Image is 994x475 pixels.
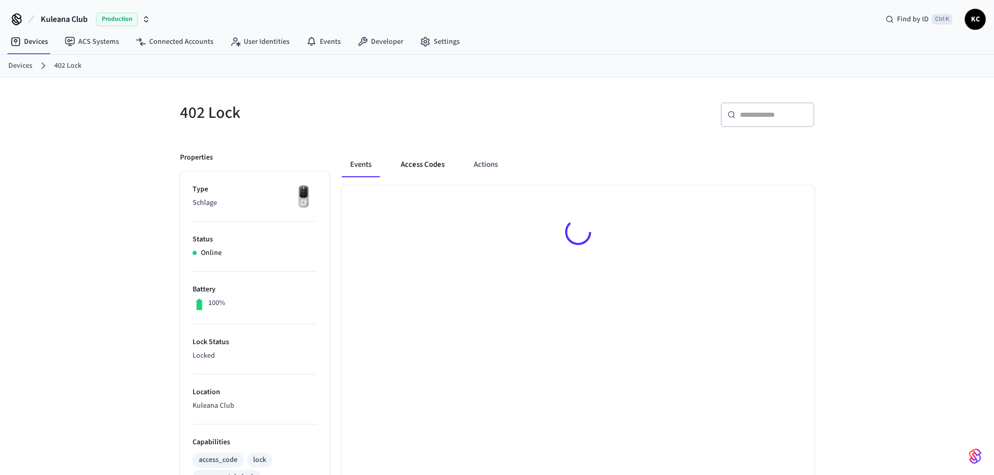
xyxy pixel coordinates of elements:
a: ACS Systems [56,32,127,51]
button: Actions [465,152,506,177]
a: Events [298,32,349,51]
p: Status [193,234,317,245]
p: Online [201,248,222,259]
a: User Identities [222,32,298,51]
p: Properties [180,152,213,163]
button: Access Codes [392,152,453,177]
h5: 402 Lock [180,102,491,124]
p: Location [193,387,317,398]
button: Events [342,152,380,177]
p: Capabilities [193,437,317,448]
p: Type [193,184,317,195]
a: Devices [2,32,56,51]
p: Kuleana Club [193,400,317,411]
p: Locked [193,350,317,361]
span: Production [96,13,138,26]
p: Battery [193,284,317,295]
p: 100% [208,298,225,309]
span: Kuleana Club [41,13,88,26]
p: Lock Status [193,337,317,348]
span: Find by ID [897,14,929,25]
p: Schlage [193,198,317,209]
button: KC [965,9,986,30]
a: Settings [412,32,468,51]
img: SeamLogoGradient.69752ec5.svg [969,448,981,465]
div: Find by IDCtrl K [877,10,961,29]
a: Connected Accounts [127,32,222,51]
span: KC [966,10,985,29]
div: ant example [342,152,815,177]
div: lock [253,455,266,466]
img: Yale Assure Touchscreen Wifi Smart Lock, Satin Nickel, Front [291,184,317,210]
a: 402 Lock [54,60,81,71]
span: Ctrl K [932,14,952,25]
div: access_code [199,455,237,466]
a: Developer [349,32,412,51]
a: Devices [8,60,32,71]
